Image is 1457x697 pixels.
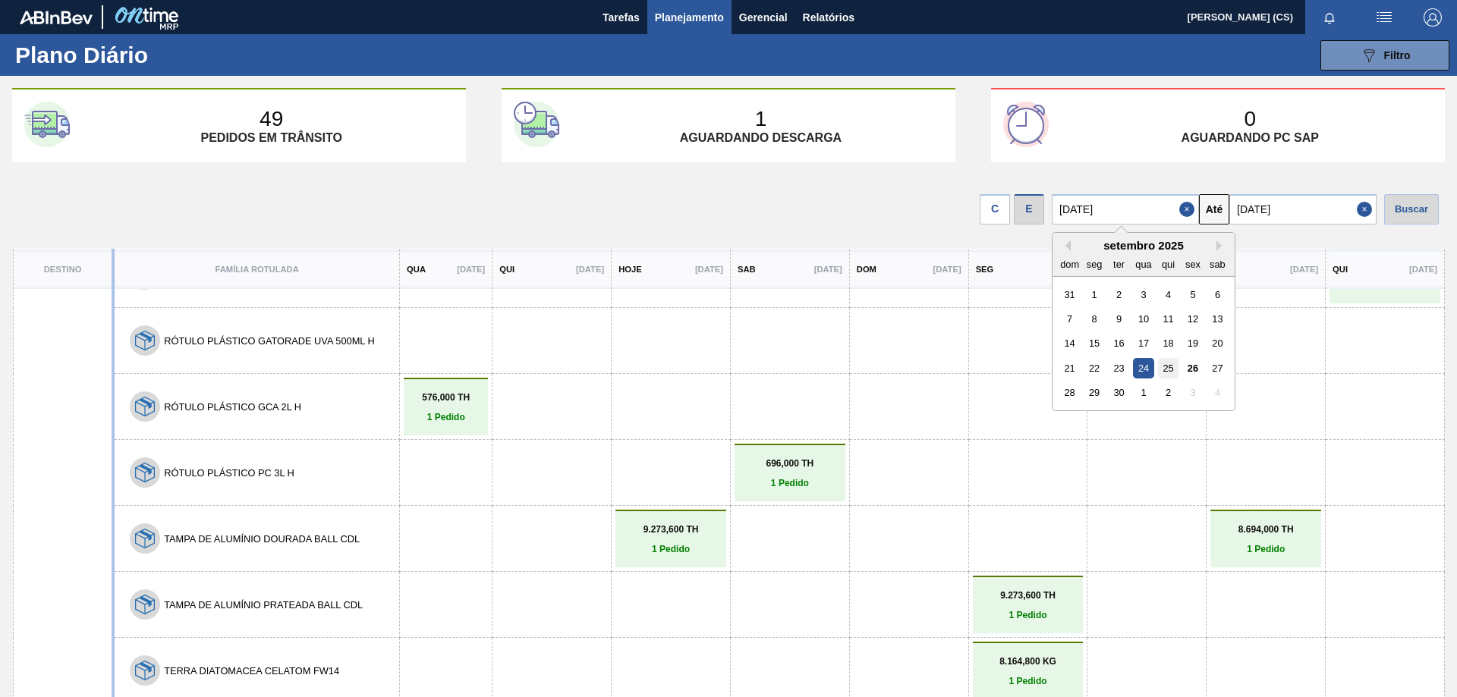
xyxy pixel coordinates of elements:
img: third-card-icon [1003,102,1049,147]
div: Choose domingo, 14 de setembro de 2025 [1059,333,1080,353]
div: Choose segunda-feira, 8 de setembro de 2025 [1084,309,1105,329]
img: Logout [1424,8,1442,27]
input: dd/mm/yyyy [1229,194,1377,224]
button: Close [1179,194,1199,224]
button: TAMPA DE ALUMÍNIO PRATEADA BALL CDL [164,599,363,611]
p: 8.164,800 KG [977,656,1080,667]
p: 9.273,600 TH [619,524,722,535]
div: Choose sexta-feira, 12 de setembro de 2025 [1182,309,1203,329]
div: Choose segunda-feira, 1 de setembro de 2025 [1084,284,1105,305]
div: Choose quinta-feira, 2 de outubro de 2025 [1158,382,1179,403]
div: Choose sábado, 13 de setembro de 2025 [1207,309,1228,329]
a: 9.273,600 TH1 Pedido [977,590,1080,620]
div: seg [1084,254,1105,275]
div: Choose domingo, 31 de agosto de 2025 [1059,284,1080,305]
a: 8.164,800 KG1 Pedido [977,656,1080,686]
p: Qui [499,265,515,274]
div: Choose segunda-feira, 15 de setembro de 2025 [1084,333,1105,353]
img: first-card-icon [24,102,70,147]
a: 576,000 TH1 Pedido [408,392,484,422]
p: 49 [260,107,283,131]
div: Not available sexta-feira, 3 de outubro de 2025 [1182,382,1203,403]
p: 9.273,600 TH [977,590,1080,601]
p: [DATE] [576,265,604,274]
span: Filtro [1384,49,1411,61]
div: Visão Data de Entrega [1014,190,1044,224]
p: Seg [976,265,994,274]
p: 1 Pedido [1214,544,1317,554]
div: Choose quarta-feira, 3 de setembro de 2025 [1133,284,1153,305]
div: Choose domingo, 7 de setembro de 2025 [1059,309,1080,329]
div: E [1014,194,1044,224]
h1: Plano Diário [15,46,281,64]
div: Choose sexta-feira, 26 de setembro de 2025 [1182,358,1203,378]
button: Next Month [1216,240,1227,251]
img: 7hKVVNeldsGH5KwE07rPnOGsQy+SHCf9ftlnweef0E1el2YcIeEt5yaNqj+jPq4oMsVpG1vCxiwYEd4SvddTlxqBvEWZPhf52... [135,595,155,614]
div: Not available sábado, 4 de outubro de 2025 [1207,382,1228,403]
p: [DATE] [933,265,961,274]
img: 7hKVVNeldsGH5KwE07rPnOGsQy+SHCf9ftlnweef0E1el2YcIeEt5yaNqj+jPq4oMsVpG1vCxiwYEd4SvddTlxqBvEWZPhf52... [135,331,155,350]
p: [DATE] [695,265,723,274]
p: [DATE] [1409,265,1437,274]
div: Choose sábado, 27 de setembro de 2025 [1207,358,1228,378]
a: 696,000 TH1 Pedido [738,458,842,488]
div: Visão data de Coleta [980,190,1010,224]
div: Choose quinta-feira, 25 de setembro de 2025 [1158,358,1179,378]
button: RÓTULO PLÁSTICO PC 3L H [164,467,294,479]
div: Choose sexta-feira, 19 de setembro de 2025 [1182,333,1203,353]
button: Até [1199,194,1229,224]
div: sex [1182,254,1203,275]
p: Pedidos em trânsito [200,131,341,145]
p: Hoje [618,265,641,274]
div: Choose terça-feira, 16 de setembro de 2025 [1109,333,1129,353]
div: ter [1109,254,1129,275]
div: setembro 2025 [1053,239,1235,252]
p: [DATE] [814,265,842,274]
div: Choose quinta-feira, 18 de setembro de 2025 [1158,333,1179,353]
p: 8.694,000 TH [1214,524,1317,535]
div: Choose quinta-feira, 11 de setembro de 2025 [1158,309,1179,329]
div: qua [1133,254,1153,275]
div: Choose terça-feira, 23 de setembro de 2025 [1109,358,1129,378]
div: month 2025-09 [1057,282,1229,405]
p: [DATE] [457,265,485,274]
div: Choose terça-feira, 30 de setembro de 2025 [1109,382,1129,403]
div: Choose sábado, 20 de setembro de 2025 [1207,333,1228,353]
div: Buscar [1384,194,1439,224]
div: Choose terça-feira, 9 de setembro de 2025 [1109,309,1129,329]
img: 7hKVVNeldsGH5KwE07rPnOGsQy+SHCf9ftlnweef0E1el2YcIeEt5yaNqj+jPq4oMsVpG1vCxiwYEd4SvddTlxqBvEWZPhf52... [135,397,155,416]
p: Aguardando PC SAP [1182,131,1319,145]
p: Sab [738,265,756,274]
button: Previous Month [1060,240,1071,251]
a: 9.273,600 TH1 Pedido [619,524,722,554]
p: 0 [1244,107,1256,131]
div: Choose terça-feira, 2 de setembro de 2025 [1109,284,1129,305]
p: 1 Pedido [977,610,1080,620]
div: Choose domingo, 28 de setembro de 2025 [1059,382,1080,403]
button: Close [1357,194,1377,224]
img: second-card-icon [514,102,559,147]
div: Choose quarta-feira, 10 de setembro de 2025 [1133,309,1153,329]
button: TAMPA DE ALUMÍNIO DOURADA BALL CDL [164,533,360,545]
p: 1 Pedido [619,544,722,554]
div: Choose sexta-feira, 5 de setembro de 2025 [1182,284,1203,305]
p: 576,000 TH [408,392,484,403]
div: Choose segunda-feira, 29 de setembro de 2025 [1084,382,1105,403]
img: 7hKVVNeldsGH5KwE07rPnOGsQy+SHCf9ftlnweef0E1el2YcIeEt5yaNqj+jPq4oMsVpG1vCxiwYEd4SvddTlxqBvEWZPhf52... [135,661,155,680]
div: Choose sábado, 6 de setembro de 2025 [1207,284,1228,305]
p: Aguardando descarga [680,131,842,145]
p: 1 [755,107,767,131]
a: 8.694,000 TH1 Pedido [1214,524,1317,554]
p: 1 Pedido [408,412,484,422]
div: Choose quarta-feira, 1 de outubro de 2025 [1133,382,1153,403]
p: 696,000 TH [738,458,842,469]
img: 7hKVVNeldsGH5KwE07rPnOGsQy+SHCf9ftlnweef0E1el2YcIeEt5yaNqj+jPq4oMsVpG1vCxiwYEd4SvddTlxqBvEWZPhf52... [135,463,155,482]
div: Choose quarta-feira, 24 de setembro de 2025 [1133,358,1153,378]
span: Tarefas [603,8,640,27]
div: dom [1059,254,1080,275]
p: 1 Pedido [738,478,842,488]
button: RÓTULO PLÁSTICO GATORADE UVA 500ML H [164,335,375,347]
img: TNhmsLtSVTkK8tSr43FrP2fwEKptu5GPRR3wAAAABJRU5ErkJggg== [20,11,93,24]
div: Choose segunda-feira, 22 de setembro de 2025 [1084,358,1105,378]
span: Gerencial [739,8,788,27]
